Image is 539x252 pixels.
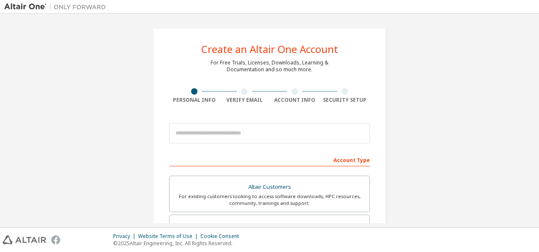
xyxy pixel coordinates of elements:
div: Verify Email [219,97,270,104]
p: © 2025 Altair Engineering, Inc. All Rights Reserved. [113,240,244,247]
div: Account Type [169,153,370,166]
div: Privacy [113,233,138,240]
div: Account Info [269,97,320,104]
div: For existing customers looking to access software downloads, HPC resources, community, trainings ... [175,193,364,207]
div: Cookie Consent [200,233,244,240]
div: Students [175,220,364,232]
img: facebook.svg [51,235,60,244]
div: Website Terms of Use [138,233,200,240]
div: Security Setup [320,97,370,104]
div: Create an Altair One Account [201,44,338,54]
div: For Free Trials, Licenses, Downloads, Learning & Documentation and so much more. [211,59,328,73]
img: altair_logo.svg [3,235,46,244]
img: Altair One [4,3,110,11]
div: Altair Customers [175,181,364,193]
div: Personal Info [169,97,219,104]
